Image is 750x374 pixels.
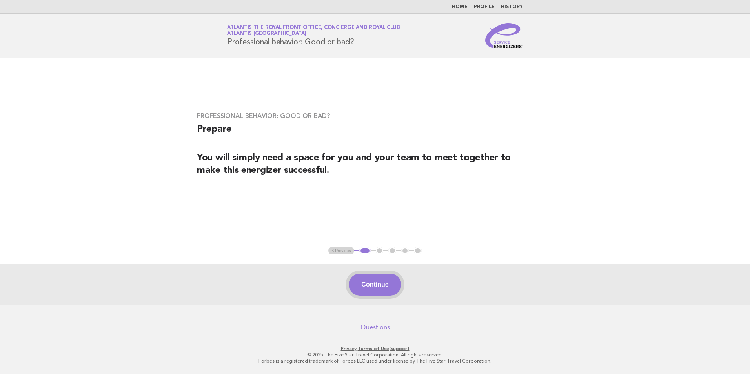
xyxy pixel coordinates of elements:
[360,323,390,331] a: Questions
[501,5,523,9] a: History
[197,152,553,183] h2: You will simply need a space for you and your team to meet together to make this energizer succes...
[359,247,371,255] button: 1
[358,346,389,351] a: Terms of Use
[197,123,553,142] h2: Prepare
[227,31,306,36] span: Atlantis [GEOGRAPHIC_DATA]
[485,23,523,48] img: Service Energizers
[227,25,400,36] a: Atlantis The Royal Front Office, Concierge and Royal ClubAtlantis [GEOGRAPHIC_DATA]
[135,358,615,364] p: Forbes is a registered trademark of Forbes LLC used under license by The Five Star Travel Corpora...
[452,5,468,9] a: Home
[341,346,357,351] a: Privacy
[197,112,553,120] h3: Professional behavior: Good or bad?
[349,274,401,296] button: Continue
[135,345,615,352] p: · ·
[135,352,615,358] p: © 2025 The Five Star Travel Corporation. All rights reserved.
[390,346,410,351] a: Support
[474,5,495,9] a: Profile
[227,25,400,46] h1: Professional behavior: Good or bad?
